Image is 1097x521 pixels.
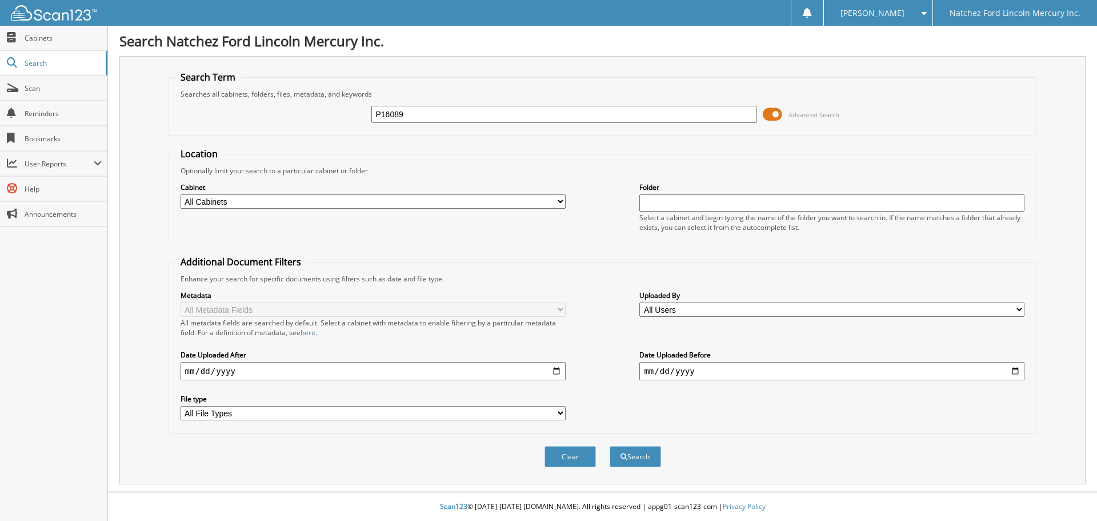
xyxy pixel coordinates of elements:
label: File type [181,394,566,404]
legend: Search Term [175,71,241,83]
span: Help [25,184,102,194]
span: Cabinets [25,33,102,43]
span: Reminders [25,109,102,118]
h1: Search Natchez Ford Lincoln Mercury Inc. [119,31,1086,50]
input: end [639,362,1024,380]
label: Metadata [181,291,566,300]
span: Scan [25,83,102,93]
span: [PERSON_NAME] [840,10,904,17]
div: Optionally limit your search to a particular cabinet or folder [175,166,1031,176]
label: Date Uploaded After [181,350,566,360]
span: Advanced Search [788,110,839,119]
span: Search [25,58,100,68]
label: Uploaded By [639,291,1024,300]
div: Searches all cabinets, folders, files, metadata, and keywords [175,89,1031,99]
img: scan123-logo-white.svg [11,5,97,21]
input: start [181,362,566,380]
span: Natchez Ford Lincoln Mercury Inc. [950,10,1080,17]
div: Select a cabinet and begin typing the name of the folder you want to search in. If the name match... [639,213,1024,232]
legend: Location [175,148,223,160]
button: Search [610,446,661,467]
label: Date Uploaded Before [639,350,1024,360]
div: © [DATE]-[DATE] [DOMAIN_NAME]. All rights reserved | appg01-scan123-com | [108,493,1097,521]
span: Bookmarks [25,134,102,144]
label: Cabinet [181,182,566,192]
iframe: Chat Widget [1040,466,1097,521]
a: Privacy Policy [723,502,766,511]
label: Folder [639,182,1024,192]
span: Scan123 [440,502,467,511]
button: Clear [545,446,596,467]
span: Announcements [25,209,102,219]
span: User Reports [25,159,94,169]
div: All metadata fields are searched by default. Select a cabinet with metadata to enable filtering b... [181,318,566,337]
legend: Additional Document Filters [175,256,307,268]
div: Enhance your search for specific documents using filters such as date and file type. [175,274,1031,284]
a: here [301,328,315,337]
